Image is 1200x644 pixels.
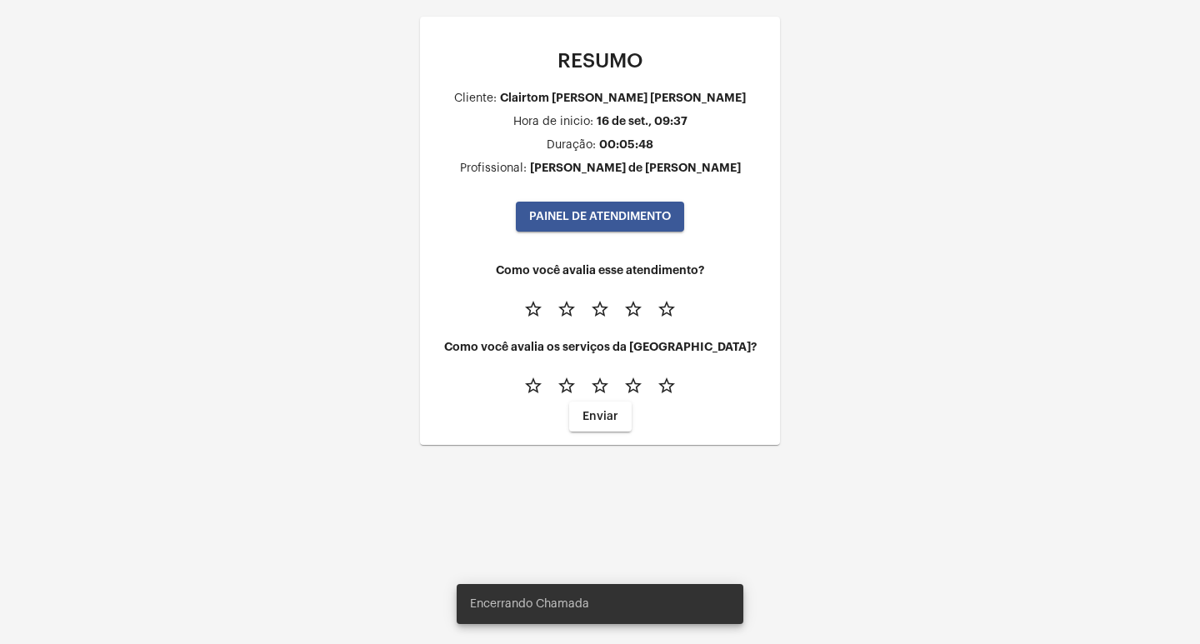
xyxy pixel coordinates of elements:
[597,115,687,127] div: 16 de set., 09:37
[454,92,497,105] div: Cliente:
[582,411,618,422] span: Enviar
[523,299,543,319] mat-icon: star_border
[470,596,589,612] span: Encerrando Chamada
[529,211,671,222] span: PAINEL DE ATENDIMENTO
[623,299,643,319] mat-icon: star_border
[460,162,527,175] div: Profissional:
[530,162,741,174] div: [PERSON_NAME] de [PERSON_NAME]
[513,116,593,128] div: Hora de inicio:
[657,299,677,319] mat-icon: star_border
[569,402,632,432] button: Enviar
[599,138,653,151] div: 00:05:48
[557,376,577,396] mat-icon: star_border
[523,376,543,396] mat-icon: star_border
[590,299,610,319] mat-icon: star_border
[590,376,610,396] mat-icon: star_border
[433,341,767,353] h4: Como você avalia os serviços da [GEOGRAPHIC_DATA]?
[547,139,596,152] div: Duração:
[433,264,767,277] h4: Como você avalia esse atendimento?
[516,202,684,232] button: PAINEL DE ATENDIMENTO
[500,92,746,104] div: Clairtom [PERSON_NAME] [PERSON_NAME]
[623,376,643,396] mat-icon: star_border
[657,376,677,396] mat-icon: star_border
[433,50,767,72] p: RESUMO
[557,299,577,319] mat-icon: star_border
